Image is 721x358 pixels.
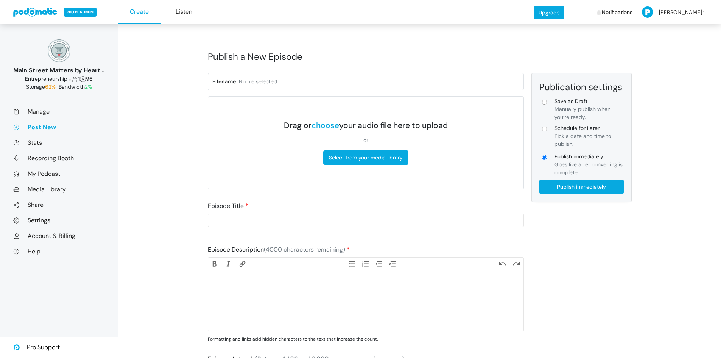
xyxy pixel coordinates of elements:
button: Bullets [345,260,358,268]
img: 150x150_17130234.png [48,39,70,62]
a: Account & Billing [13,232,104,240]
span: Publish immediately [554,153,624,161]
a: Create [118,0,161,24]
a: Post New [13,123,104,131]
p: Formatting and links add hidden characters to the text that increase the count. [208,336,524,342]
span: Goes live after converting is complete. [554,161,623,176]
a: Recording Booth [13,154,104,162]
a: Settings [13,216,104,224]
button: Redo [509,260,523,268]
button: Select from your media library [323,150,408,165]
a: Listen [162,0,206,24]
input: Publish immediately [539,180,624,194]
div: Drag or your audio file here to upload [284,121,448,130]
label: Episode Description [208,245,350,254]
span: No file selected [239,78,277,85]
a: Help [13,247,104,255]
a: Upgrade [534,6,564,19]
button: Numbers [359,260,372,268]
button: Decrease Level [372,260,386,268]
span: 2% [85,83,92,90]
button: Undo [496,260,509,268]
a: Share [13,201,104,209]
span: Save as Draft [554,97,624,105]
img: P-50-ab8a3cff1f42e3edaa744736fdbd136011fc75d0d07c0e6946c3d5a70d29199b.png [642,6,653,18]
strong: Filename: [212,78,237,85]
span: Storage [26,83,57,90]
a: Pro Support [13,337,60,358]
span: [PERSON_NAME] [659,1,702,23]
span: Notifications [602,1,632,23]
div: Publication settings [539,81,624,93]
a: Stats [13,139,104,147]
span: (4000 characters remaining) [264,245,345,253]
span: Followers [72,75,78,82]
button: Italic [222,260,235,268]
span: Manually publish when you’re ready. [554,106,610,120]
span: Schedule for Later [554,124,624,132]
label: Episode Title [208,202,248,211]
h1: Publish a New Episode [208,43,632,70]
span: PRO PLATINUM [64,8,97,17]
a: choose [311,120,339,131]
div: 1 96 [13,75,104,83]
span: Episodes [80,75,86,82]
div: or [284,136,448,144]
button: Link [235,260,249,268]
span: Bandwidth [59,83,92,90]
div: Main Street Matters by Heart on [GEOGRAPHIC_DATA] [13,66,104,75]
a: Manage [13,108,104,116]
span: Business: Entrepreneurship [25,75,67,82]
span: Pick a date and time to publish. [554,133,611,147]
button: Bold [208,260,222,268]
a: Media Library [13,185,104,193]
a: My Podcast [13,170,104,178]
span: 62% [45,83,56,90]
a: [PERSON_NAME] [642,1,708,23]
button: Increase Level [386,260,400,268]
